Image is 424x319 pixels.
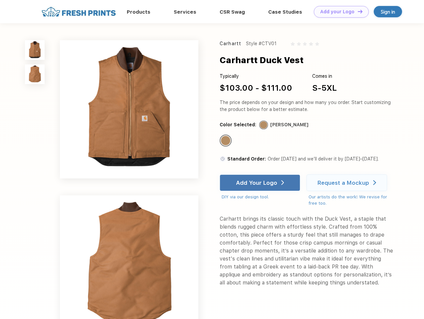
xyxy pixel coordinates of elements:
div: Carhartt [220,40,241,47]
div: Color Selected: [220,121,256,128]
img: gray_star.svg [297,42,301,46]
div: Sign in [381,8,395,16]
div: The price depends on your design and how many you order. Start customizing the product below for ... [220,99,393,113]
div: Style #CTV01 [246,40,277,47]
img: white arrow [281,180,284,185]
img: white arrow [373,180,376,185]
img: func=resize&h=100 [25,64,45,84]
div: Carhartt Duck Vest [220,54,304,66]
img: func=resize&h=100 [25,40,45,60]
div: $103.00 - $111.00 [220,82,292,94]
div: Our artists do the work! We revise for free too. [309,194,393,207]
img: func=resize&h=640 [60,40,198,178]
span: Standard Order: [227,156,266,161]
img: gray_star.svg [291,42,295,46]
a: Products [127,9,150,15]
div: Add Your Logo [236,179,277,186]
img: gray_star.svg [315,42,319,46]
a: Sign in [374,6,402,17]
div: Add your Logo [320,9,354,15]
div: Typically [220,73,292,80]
div: [PERSON_NAME] [270,121,309,128]
img: gray_star.svg [309,42,313,46]
img: gray_star.svg [303,42,307,46]
div: Request a Mockup [318,179,369,186]
img: DT [358,10,362,13]
div: Comes in [312,73,337,80]
div: S-5XL [312,82,337,94]
img: standard order [220,156,226,162]
div: DIY via our design tool. [222,194,300,200]
span: Order [DATE] and we’ll deliver it by [DATE]–[DATE]. [268,156,379,161]
div: Carhartt Brown [221,136,230,145]
img: fo%20logo%202.webp [40,6,118,18]
div: Carhartt brings its classic touch with the Duck Vest, a staple that blends rugged charm with effo... [220,215,393,287]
